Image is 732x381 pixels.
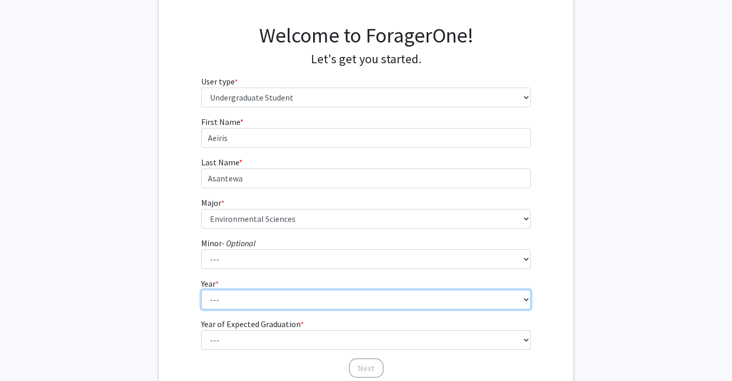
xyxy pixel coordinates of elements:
label: User type [201,75,238,88]
button: Next [349,358,384,378]
label: Year [201,277,219,290]
label: Minor [201,237,256,249]
h1: Welcome to ForagerOne! [201,23,531,48]
label: Year of Expected Graduation [201,318,304,330]
span: Last Name [201,157,239,167]
span: First Name [201,117,240,127]
iframe: Chat [8,334,44,373]
h4: Let's get you started. [201,52,531,67]
i: - Optional [222,238,256,248]
label: Major [201,196,224,209]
